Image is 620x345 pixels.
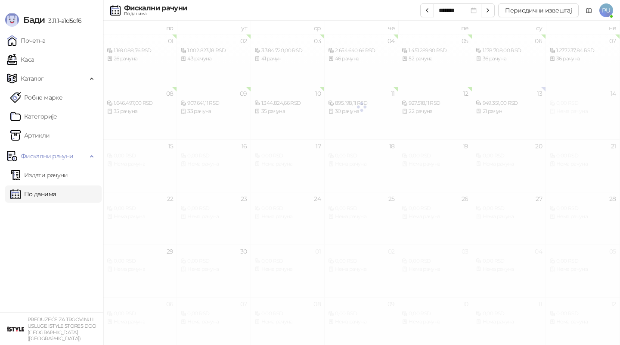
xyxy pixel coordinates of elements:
[124,5,187,12] div: Фискални рачуни
[23,15,45,25] span: Бади
[498,3,579,17] button: Периодични извештај
[21,147,73,165] span: Фискални рачуни
[21,70,44,87] span: Каталог
[124,12,187,16] div: По данима
[599,3,613,17] span: PU
[7,320,24,338] img: 64x64-companyLogo-77b92cf4-9946-4f36-9751-bf7bb5fd2c7d.png
[7,32,46,49] a: Почетна
[10,127,50,144] a: ArtikliАртикли
[45,17,81,25] span: 3.11.1-a1d5cf6
[7,51,34,68] a: Каса
[582,3,596,17] a: Документација
[10,89,62,106] a: Робне марке
[10,108,57,125] a: Категорије
[28,317,96,342] small: PREDUZEĆE ZA TRGOVINU I USLUGE ISTYLE STORES DOO [GEOGRAPHIC_DATA] ([GEOGRAPHIC_DATA])
[5,13,19,27] img: Logo
[10,166,68,184] a: Издати рачуни
[10,185,56,203] a: По данима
